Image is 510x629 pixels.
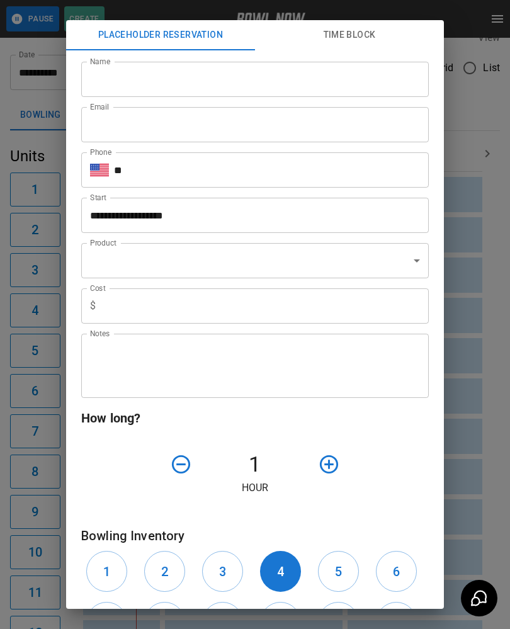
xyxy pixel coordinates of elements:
h6: 6 [393,562,400,582]
h6: 1 [103,562,110,582]
h6: 4 [277,562,284,582]
h4: 1 [197,451,313,478]
label: Phone [90,147,111,157]
h6: 2 [161,562,168,582]
button: 6 [376,551,417,592]
h6: 5 [335,562,342,582]
button: 1 [86,551,127,592]
button: Select country [90,161,109,179]
h6: Bowling Inventory [81,526,429,546]
p: Hour [81,480,429,496]
input: Choose date, selected date is Aug 26, 2025 [81,198,420,233]
button: 3 [202,551,243,592]
h6: How long? [81,408,429,428]
button: 5 [318,551,359,592]
h6: 3 [219,562,226,582]
button: 4 [260,551,301,592]
button: Placeholder Reservation [66,20,255,50]
p: $ [90,298,96,314]
button: 2 [144,551,185,592]
label: Start [90,192,106,203]
div: ​ [81,243,429,278]
button: Time Block [255,20,444,50]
